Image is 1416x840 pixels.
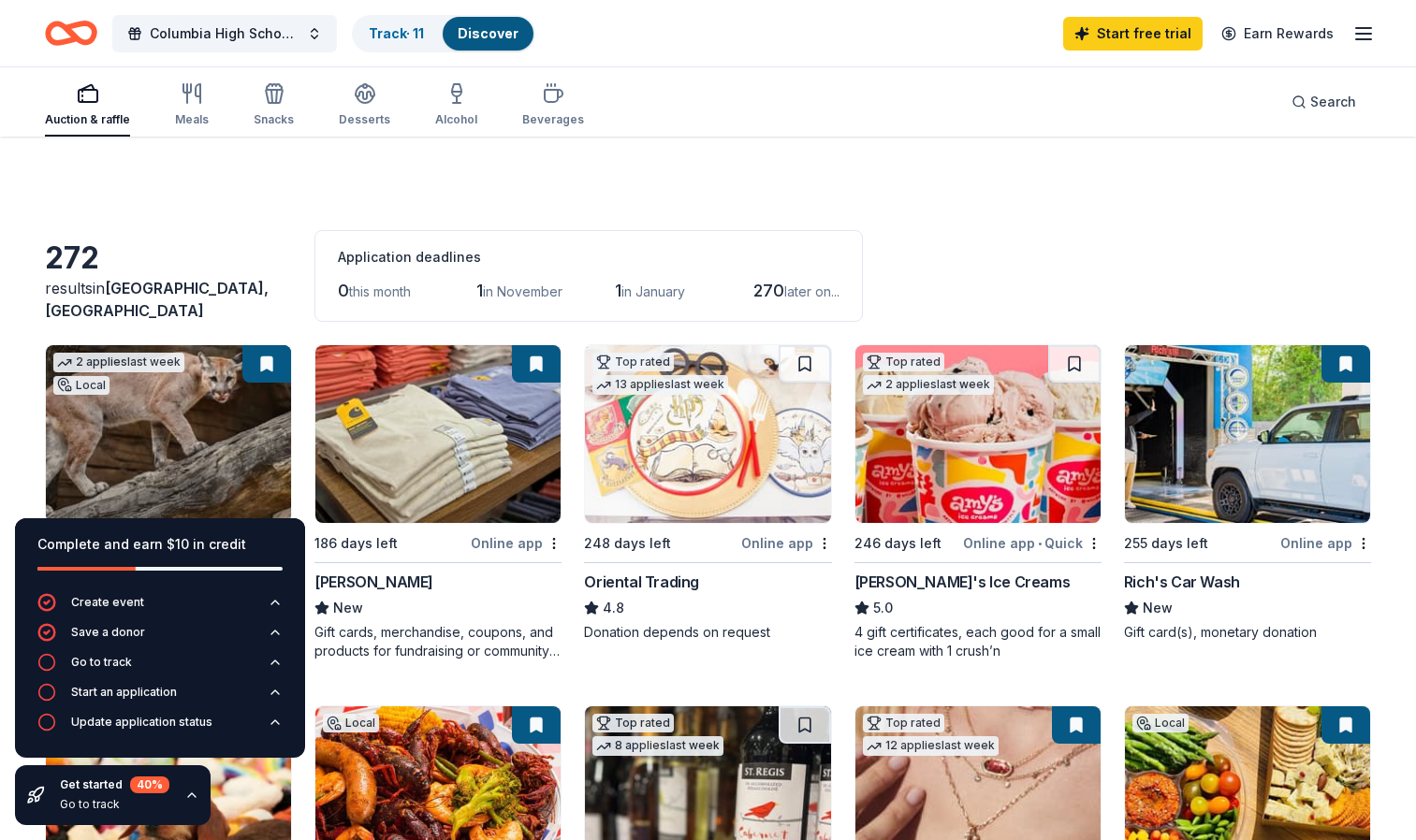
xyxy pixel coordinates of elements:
button: Desserts [339,75,390,137]
div: 8 applies last week [592,736,723,756]
button: Meals [175,75,209,137]
a: Image for Houston Zoo2 applieslast weekLocal234 days leftOnline app[GEOGRAPHIC_DATA]5.01 family m... [45,344,292,660]
a: Home [45,11,97,55]
div: Donation depends on request [584,623,831,642]
div: Create event [71,595,144,610]
a: Image for Murdoch's186 days leftOnline app[PERSON_NAME]NewGift cards, merchandise, coupons, and p... [314,344,562,660]
div: Start an application [71,685,177,700]
div: 40 % [130,776,169,793]
div: Get started [60,776,169,793]
button: Snacks [254,75,294,137]
span: later on... [784,283,839,299]
div: Go to track [60,797,169,812]
span: 5.0 [873,597,893,619]
span: New [333,597,363,619]
div: Gift card(s), monetary donation [1124,623,1371,642]
span: Columbia High School Project Graduation [150,22,299,45]
button: Save a donor [37,623,283,653]
img: Image for Rich's Car Wash [1125,345,1370,523]
div: Top rated [592,714,674,732]
div: Update application status [71,715,212,730]
div: Local [53,376,109,395]
a: Earn Rewards [1210,17,1345,51]
img: Image for Oriental Trading [585,345,830,523]
div: 272 [45,239,292,277]
div: Gift cards, merchandise, coupons, and products for fundraising or community events [314,623,562,660]
span: 1 [476,281,483,300]
div: Top rated [863,353,944,371]
div: 4 gift certificates, each good for a small ice cream with 1 crush’n [854,623,1102,660]
span: in [45,279,269,320]
button: Start an application [37,683,283,713]
button: Search [1277,83,1371,121]
a: Image for Amy's Ice CreamsTop rated2 applieslast week246 days leftOnline app•Quick[PERSON_NAME]'s... [854,344,1102,660]
button: Beverages [522,75,584,137]
div: 13 applies last week [592,375,728,395]
button: Update application status [37,713,283,743]
span: this month [349,283,411,299]
span: 1 [615,281,621,300]
span: in November [483,283,562,299]
div: Meals [175,112,209,127]
div: [PERSON_NAME]'s Ice Creams [854,571,1071,593]
div: Save a donor [71,625,145,640]
span: • [1038,536,1042,551]
div: [PERSON_NAME] [314,571,433,593]
div: Rich's Car Wash [1124,571,1240,593]
div: Oriental Trading [584,571,699,593]
div: 248 days left [584,532,671,555]
div: Desserts [339,112,390,127]
div: 186 days left [314,532,398,555]
div: 246 days left [854,532,942,555]
a: Image for Oriental TradingTop rated13 applieslast week248 days leftOnline appOriental Trading4.8D... [584,344,831,642]
div: Auction & raffle [45,112,130,127]
div: Complete and earn $10 in credit [37,533,283,556]
div: Go to track [71,655,132,670]
div: Beverages [522,112,584,127]
div: Online app Quick [963,531,1102,555]
div: 255 days left [1124,532,1208,555]
div: Application deadlines [338,246,839,268]
div: Online app [1280,531,1371,555]
img: Image for Houston Zoo [46,345,291,523]
button: Track· 11Discover [352,15,535,52]
span: Search [1310,91,1356,113]
div: Alcohol [435,112,477,127]
div: 12 applies last week [863,736,999,756]
span: New [1143,597,1173,619]
span: 0 [338,281,349,300]
button: Create event [37,593,283,623]
button: Go to track [37,653,283,683]
div: results [45,277,292,322]
button: Alcohol [435,75,477,137]
div: Snacks [254,112,294,127]
div: Local [323,714,379,732]
img: Image for Murdoch's [315,345,561,523]
a: Start free trial [1063,17,1203,51]
button: Columbia High School Project Graduation [112,15,337,52]
div: Online app [741,531,832,555]
a: Image for Rich's Car Wash255 days leftOnline appRich's Car WashNewGift card(s), monetary donation [1124,344,1371,642]
button: Auction & raffle [45,75,130,137]
a: Track· 11 [369,25,424,41]
div: Local [1132,714,1189,732]
div: Top rated [592,353,674,371]
div: Online app [471,531,562,555]
a: Discover [458,25,518,41]
span: 270 [753,281,784,300]
div: Top rated [863,714,944,732]
div: 2 applies last week [863,375,994,395]
div: 2 applies last week [53,353,184,372]
span: 4.8 [603,597,624,619]
span: [GEOGRAPHIC_DATA], [GEOGRAPHIC_DATA] [45,279,269,320]
img: Image for Amy's Ice Creams [855,345,1101,523]
span: in January [621,283,685,299]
